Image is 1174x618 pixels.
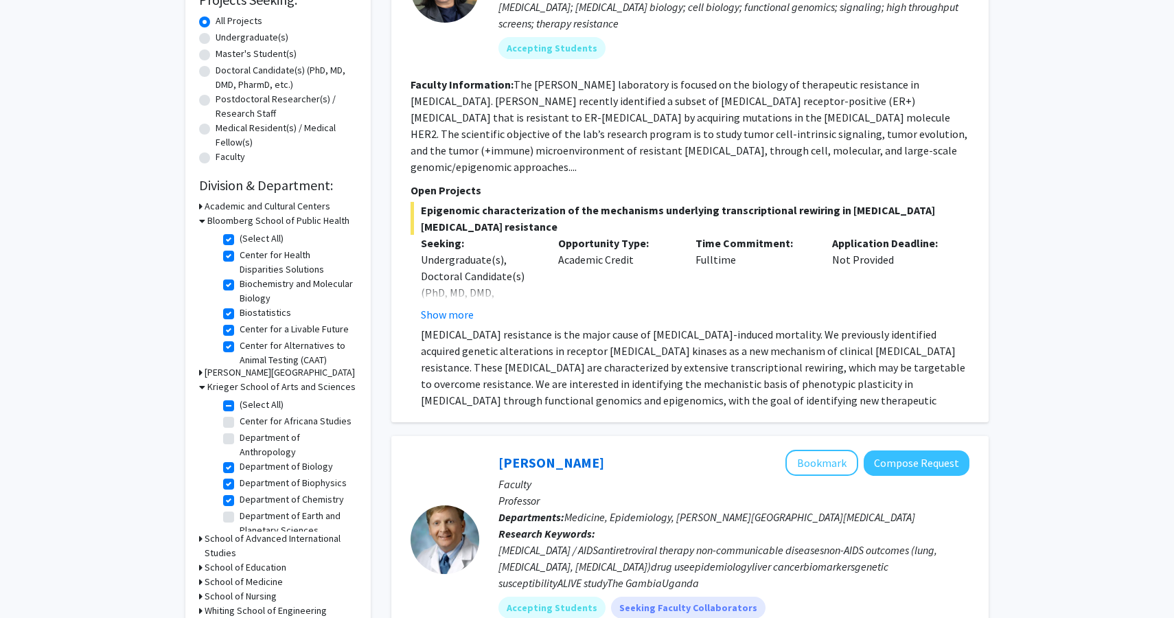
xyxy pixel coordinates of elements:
[199,177,357,194] h2: Division & Department:
[498,510,564,524] b: Departments:
[498,454,604,471] a: [PERSON_NAME]
[564,510,915,524] span: Medicine, Epidemiology, [PERSON_NAME][GEOGRAPHIC_DATA][MEDICAL_DATA]
[205,575,283,589] h3: School of Medicine
[205,199,330,214] h3: Academic and Cultural Centers
[240,322,349,336] label: Center for a Livable Future
[411,78,967,174] fg-read-more: The [PERSON_NAME] laboratory is focused on the biology of therapeutic resistance in [MEDICAL_DATA...
[216,47,297,61] label: Master's Student(s)
[421,251,538,400] div: Undergraduate(s), Doctoral Candidate(s) (PhD, MD, DMD, PharmD, etc.), Postdoctoral Researcher(s) ...
[205,589,277,604] h3: School of Nursing
[785,450,858,476] button: Add Gregory Kirk to Bookmarks
[240,231,284,246] label: (Select All)
[240,248,354,277] label: Center for Health Disparities Solutions
[240,306,291,320] label: Biostatistics
[421,326,969,425] p: [MEDICAL_DATA] resistance is the major cause of [MEDICAL_DATA]-induced mortality. We previously i...
[205,560,286,575] h3: School of Education
[216,121,357,150] label: Medical Resident(s) / Medical Fellow(s)
[207,380,356,394] h3: Krieger School of Arts and Sciences
[822,235,959,323] div: Not Provided
[240,277,354,306] label: Biochemistry and Molecular Biology
[240,398,284,412] label: (Select All)
[498,476,969,492] p: Faculty
[411,78,514,91] b: Faculty Information:
[695,235,812,251] p: Time Commitment:
[411,202,969,235] span: Epigenomic characterization of the mechanisms underlying transcriptional rewiring in [MEDICAL_DAT...
[240,459,333,474] label: Department of Biology
[205,604,327,618] h3: Whiting School of Engineering
[421,235,538,251] p: Seeking:
[240,339,354,367] label: Center for Alternatives to Animal Testing (CAAT)
[498,527,595,540] b: Research Keywords:
[411,182,969,198] p: Open Projects
[832,235,949,251] p: Application Deadline:
[216,14,262,28] label: All Projects
[240,509,354,538] label: Department of Earth and Planetary Sciences
[421,306,474,323] button: Show more
[240,492,344,507] label: Department of Chemistry
[205,365,355,380] h3: [PERSON_NAME][GEOGRAPHIC_DATA]
[216,30,288,45] label: Undergraduate(s)
[864,450,969,476] button: Compose Request to Gregory Kirk
[216,63,357,92] label: Doctoral Candidate(s) (PhD, MD, DMD, PharmD, etc.)
[240,476,347,490] label: Department of Biophysics
[498,542,969,591] div: [MEDICAL_DATA] / AIDSantiretroviral therapy non-communicable diseasesnon-AIDS outcomes (lung, [ME...
[207,214,349,228] h3: Bloomberg School of Public Health
[498,37,606,59] mat-chip: Accepting Students
[685,235,822,323] div: Fulltime
[240,414,352,428] label: Center for Africana Studies
[498,492,969,509] p: Professor
[240,431,354,459] label: Department of Anthropology
[216,150,245,164] label: Faculty
[10,556,58,608] iframe: Chat
[558,235,675,251] p: Opportunity Type:
[205,531,357,560] h3: School of Advanced International Studies
[548,235,685,323] div: Academic Credit
[216,92,357,121] label: Postdoctoral Researcher(s) / Research Staff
